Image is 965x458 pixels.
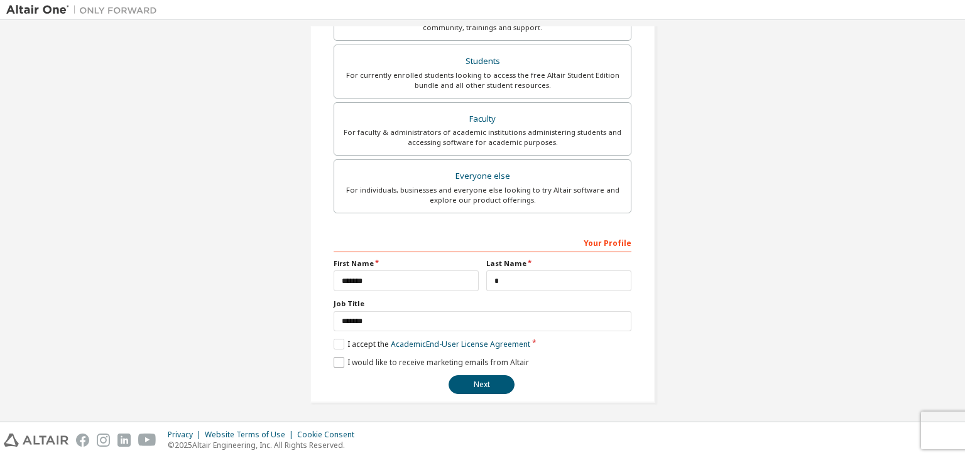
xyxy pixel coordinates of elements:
img: youtube.svg [138,434,156,447]
img: linkedin.svg [117,434,131,447]
a: Academic End-User License Agreement [391,339,530,349]
label: I would like to receive marketing emails from Altair [334,357,529,368]
button: Next [449,375,515,394]
div: Faculty [342,110,623,128]
div: Privacy [168,430,205,440]
div: Everyone else [342,168,623,185]
div: For faculty & administrators of academic institutions administering students and accessing softwa... [342,127,623,147]
p: © 2025 Altair Engineering, Inc. All Rights Reserved. [168,440,362,450]
div: Students [342,53,623,70]
div: Website Terms of Use [205,430,297,440]
label: Job Title [334,299,631,309]
div: Cookie Consent [297,430,362,440]
img: instagram.svg [97,434,110,447]
img: Altair One [6,4,163,16]
div: Your Profile [334,232,631,252]
label: I accept the [334,339,530,349]
img: altair_logo.svg [4,434,68,447]
div: For individuals, businesses and everyone else looking to try Altair software and explore our prod... [342,185,623,205]
label: First Name [334,258,479,269]
img: facebook.svg [76,434,89,447]
div: For currently enrolled students looking to access the free Altair Student Edition bundle and all ... [342,70,623,90]
label: Last Name [486,258,631,269]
